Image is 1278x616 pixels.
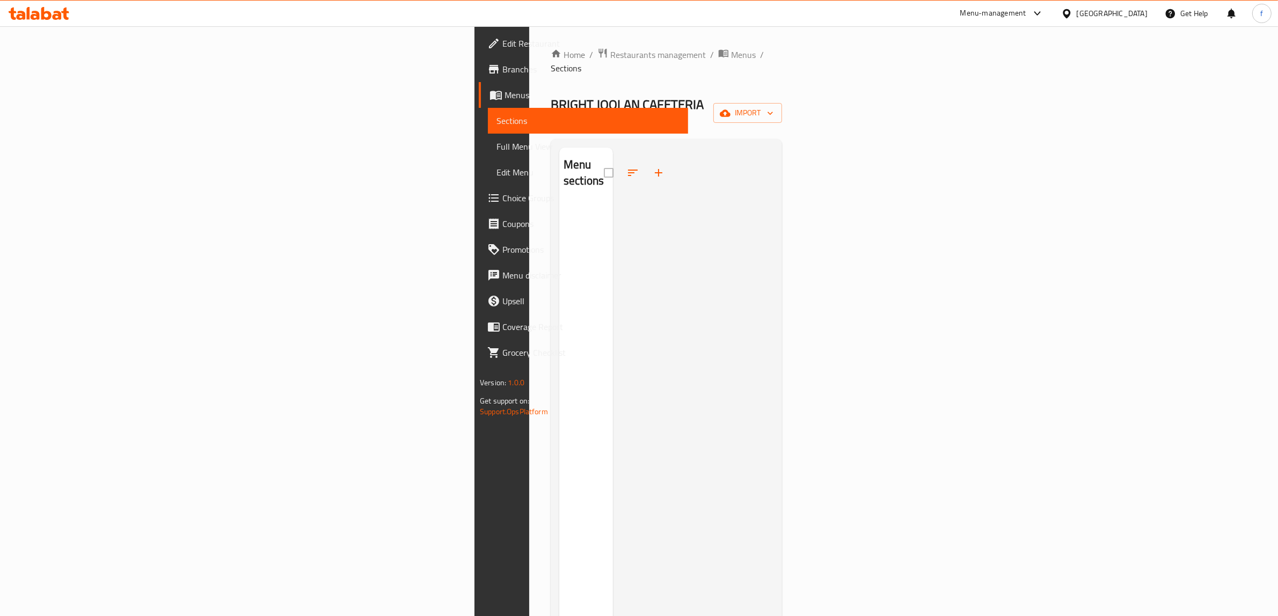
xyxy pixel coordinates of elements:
span: Get support on: [480,394,529,408]
a: Coupons [479,211,688,237]
span: f [1260,8,1263,19]
span: Coverage Report [502,320,680,333]
div: [GEOGRAPHIC_DATA] [1077,8,1148,19]
button: import [713,103,782,123]
a: Menu disclaimer [479,262,688,288]
span: Menus [731,48,756,61]
span: Edit Restaurant [502,37,680,50]
span: import [722,106,773,120]
a: Full Menu View [488,134,688,159]
span: Grocery Checklist [502,346,680,359]
button: Add section [646,160,671,186]
a: Branches [479,56,688,82]
a: Grocery Checklist [479,340,688,365]
a: Edit Menu [488,159,688,185]
a: Choice Groups [479,185,688,211]
span: Version: [480,376,506,390]
span: Branches [502,63,680,76]
span: 1.0.0 [508,376,524,390]
a: Menus [718,48,756,62]
span: Coupons [502,217,680,230]
span: Promotions [502,243,680,256]
span: Menu disclaimer [502,269,680,282]
li: / [710,48,714,61]
a: Edit Restaurant [479,31,688,56]
a: Coverage Report [479,314,688,340]
a: Promotions [479,237,688,262]
a: Sections [488,108,688,134]
a: Support.OpsPlatform [480,405,548,419]
a: Menus [479,82,688,108]
span: Sections [496,114,680,127]
nav: Menu sections [559,199,613,207]
span: Full Menu View [496,140,680,153]
a: Upsell [479,288,688,314]
li: / [760,48,764,61]
span: Edit Menu [496,166,680,179]
span: Choice Groups [502,192,680,204]
span: Menus [505,89,680,101]
span: Upsell [502,295,680,307]
div: Menu-management [960,7,1026,20]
